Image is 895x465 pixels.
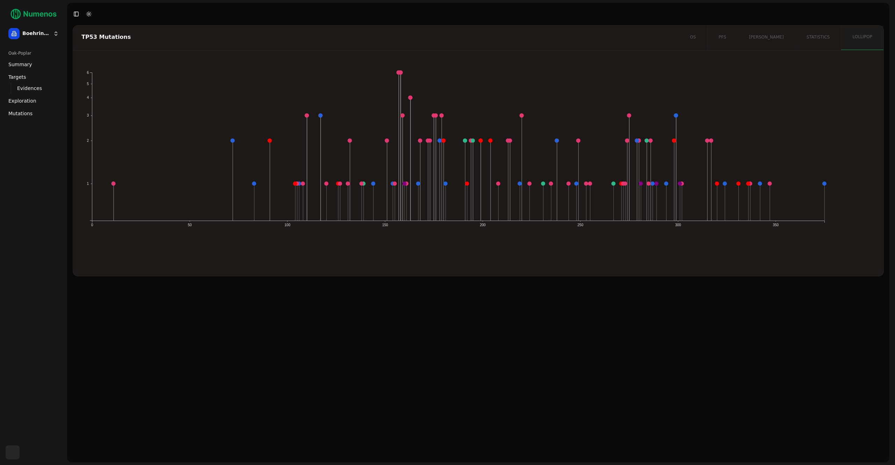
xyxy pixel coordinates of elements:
[578,223,584,227] text: 250
[71,9,81,19] button: Toggle Sidebar
[87,96,89,100] text: 4
[8,61,32,68] span: Summary
[6,6,62,22] img: Numenos
[14,83,53,93] a: Evidences
[480,223,486,227] text: 200
[6,95,62,106] a: Exploration
[81,34,668,40] div: TP53 Mutations
[6,59,62,70] a: Summary
[8,110,33,117] span: Mutations
[188,223,192,227] text: 50
[8,74,26,81] span: Targets
[8,97,36,104] span: Exploration
[6,48,62,59] div: Oak-Poplar
[382,223,388,227] text: 150
[87,71,89,75] text: 6
[22,30,50,37] span: Boehringer Ingelheim
[285,223,291,227] text: 100
[87,139,89,143] text: 2
[17,85,42,92] span: Evidences
[773,223,779,227] text: 350
[87,182,89,186] text: 1
[6,25,62,42] button: Boehringer Ingelheim
[6,108,62,119] a: Mutations
[675,223,681,227] text: 300
[91,223,93,227] text: 0
[87,82,89,86] text: 5
[87,114,89,118] text: 3
[84,9,94,19] button: Toggle Dark Mode
[6,71,62,83] a: Targets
